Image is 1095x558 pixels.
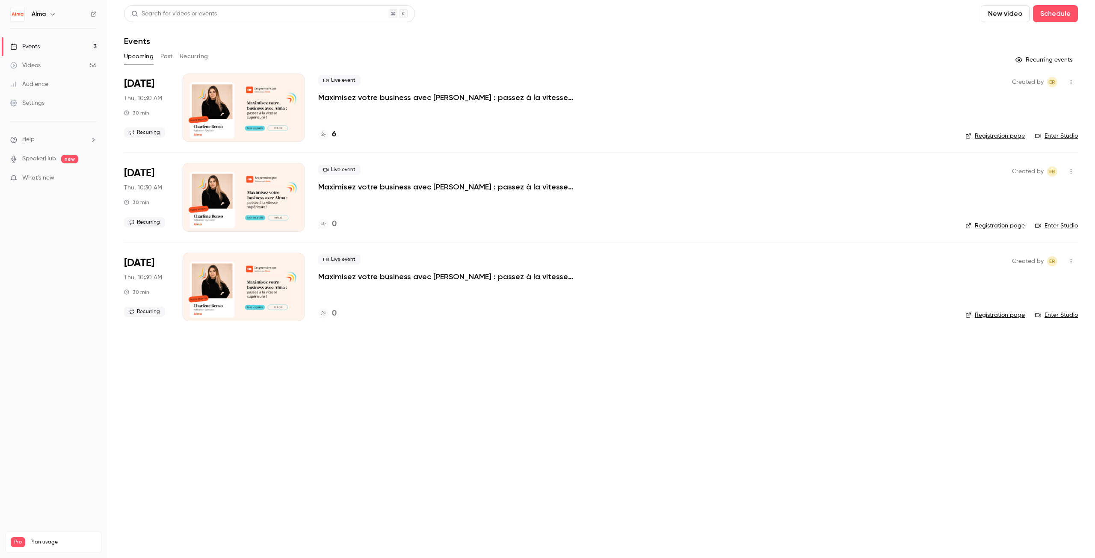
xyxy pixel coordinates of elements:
a: Registration page [965,311,1025,319]
button: Recurring [180,50,208,63]
span: Created by [1012,256,1044,266]
div: Settings [10,99,44,107]
img: Alma [11,7,24,21]
div: Audience [10,80,48,89]
button: Recurring events [1012,53,1078,67]
button: Schedule [1033,5,1078,22]
span: new [61,155,78,163]
a: Maximisez votre business avec [PERSON_NAME] : passez à la vitesse supérieure ! [318,272,575,282]
button: Upcoming [124,50,154,63]
a: Enter Studio [1035,221,1078,230]
span: Recurring [124,217,165,227]
a: Enter Studio [1035,311,1078,319]
button: Past [160,50,173,63]
h4: 0 [332,308,337,319]
span: Created by [1012,166,1044,177]
span: Thu, 10:30 AM [124,183,162,192]
a: 0 [318,218,337,230]
span: Recurring [124,307,165,317]
a: Maximisez votre business avec [PERSON_NAME] : passez à la vitesse supérieure ! [318,182,575,192]
span: Eric ROMER [1047,166,1057,177]
a: 6 [318,129,336,140]
span: Thu, 10:30 AM [124,94,162,103]
span: [DATE] [124,77,154,91]
span: Pro [11,537,25,547]
div: Oct 9 Thu, 10:30 AM (Europe/Paris) [124,163,169,231]
div: 30 min [124,289,149,295]
h4: 0 [332,218,337,230]
li: help-dropdown-opener [10,135,97,144]
button: New video [981,5,1030,22]
span: Recurring [124,127,165,138]
iframe: Noticeable Trigger [86,174,97,182]
span: ER [1049,166,1055,177]
span: Live event [318,254,361,265]
span: Live event [318,165,361,175]
div: Videos [10,61,41,70]
span: Live event [318,75,361,86]
h6: Alma [32,10,46,18]
span: [DATE] [124,166,154,180]
a: Registration page [965,221,1025,230]
span: Help [22,135,35,144]
div: 30 min [124,109,149,116]
span: [DATE] [124,256,154,270]
a: SpeakerHub [22,154,56,163]
span: Created by [1012,77,1044,87]
div: Oct 2 Thu, 10:30 AM (Europe/Paris) [124,74,169,142]
a: Registration page [965,132,1025,140]
span: Plan usage [30,539,96,546]
div: Events [10,42,40,51]
a: 0 [318,308,337,319]
span: Eric ROMER [1047,256,1057,266]
span: ER [1049,77,1055,87]
span: Eric ROMER [1047,77,1057,87]
div: 30 min [124,199,149,206]
a: Maximisez votre business avec [PERSON_NAME] : passez à la vitesse supérieure ! [318,92,575,103]
h1: Events [124,36,150,46]
span: Thu, 10:30 AM [124,273,162,282]
a: Enter Studio [1035,132,1078,140]
span: What's new [22,174,54,183]
div: Oct 16 Thu, 10:30 AM (Europe/Paris) [124,253,169,321]
h4: 6 [332,129,336,140]
span: ER [1049,256,1055,266]
div: Search for videos or events [131,9,217,18]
